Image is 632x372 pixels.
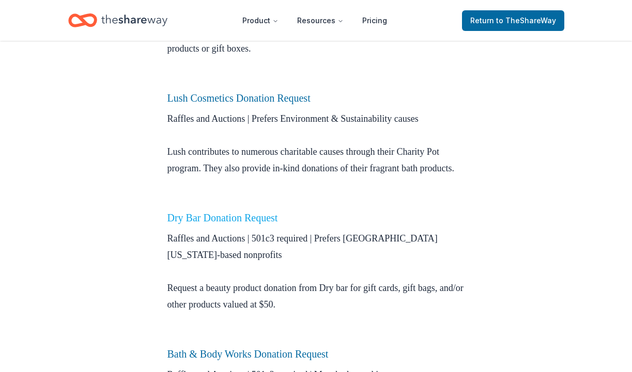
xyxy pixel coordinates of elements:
[496,16,556,25] span: to TheShareWay
[167,230,465,346] p: Raffles and Auctions | 501c3 required | Prefers [GEOGRAPHIC_DATA][US_STATE]-based nonprofits Requ...
[167,92,311,104] a: Lush Cosmetics Donation Request
[167,212,278,223] a: Dry Bar Donation Request
[234,8,395,33] nav: Main
[234,10,287,31] button: Product
[289,10,352,31] button: Resources
[354,10,395,31] a: Pricing
[167,348,329,360] a: Bath & Body Works Donation Request
[470,14,556,27] span: Return
[68,8,167,33] a: Home
[462,10,564,31] a: Returnto TheShareWay
[167,110,465,176] p: Raffles and Auctions | Prefers Environment & Sustainability causes Lush contributes to numerous c...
